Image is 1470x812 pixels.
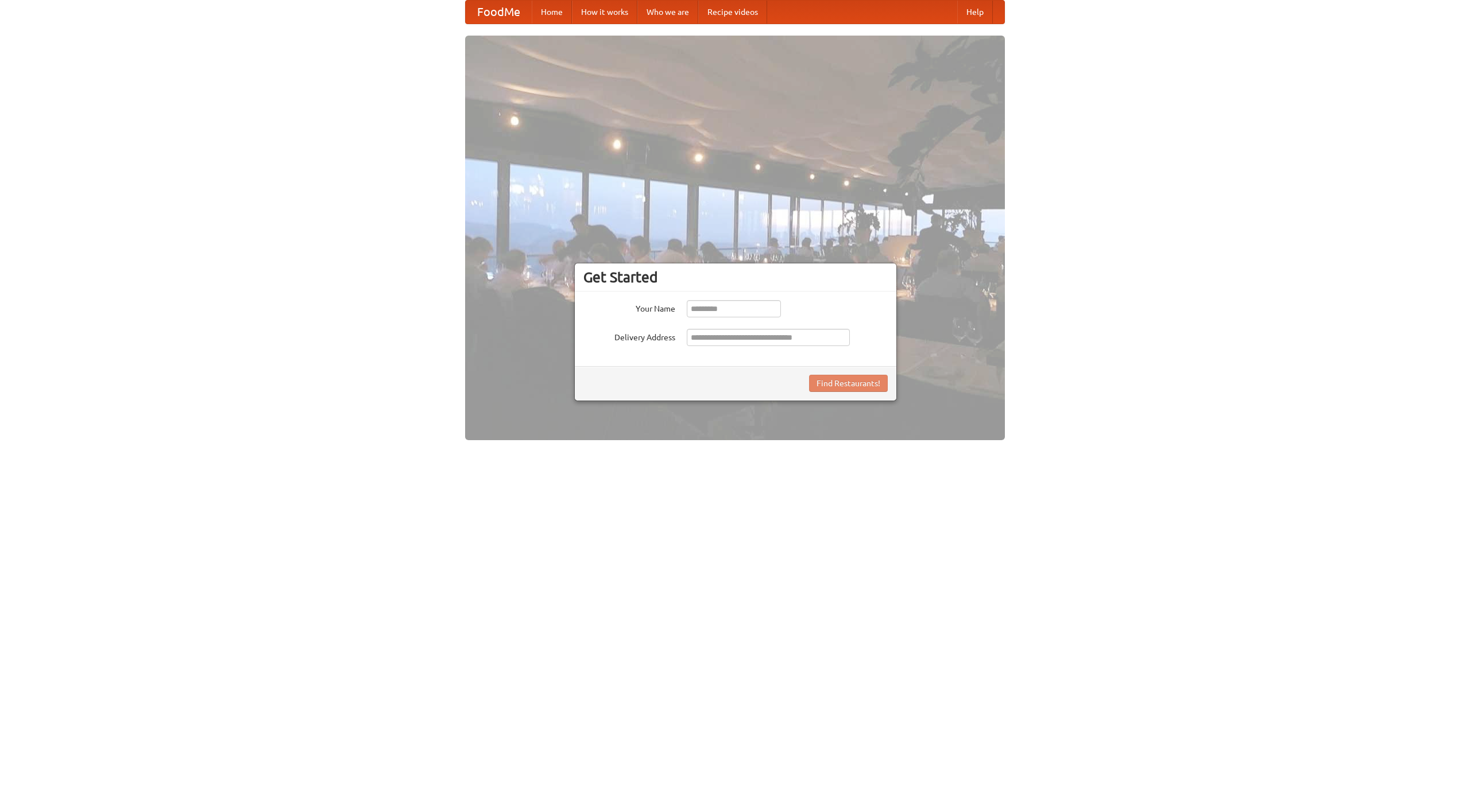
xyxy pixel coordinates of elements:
a: FoodMe [466,1,532,24]
a: Home [532,1,572,24]
h3: Get Started [583,269,888,286]
label: Your Name [583,300,675,314]
a: Who we are [637,1,698,24]
button: Find Restaurants! [809,375,888,392]
a: Recipe videos [698,1,767,24]
a: Help [957,1,993,24]
a: How it works [572,1,637,24]
label: Delivery Address [583,329,675,343]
